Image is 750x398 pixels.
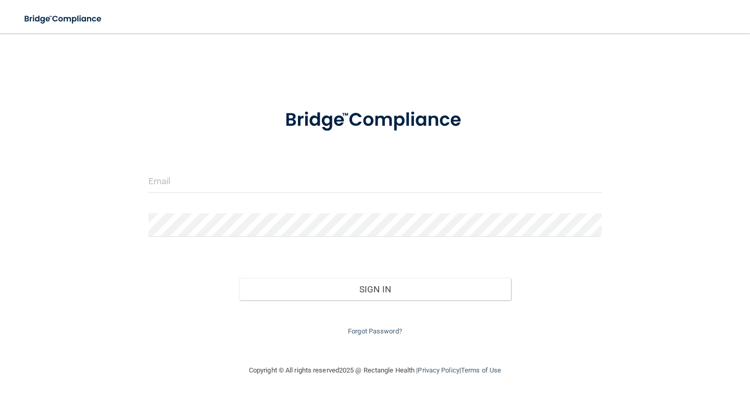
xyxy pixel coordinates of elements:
[185,354,565,387] div: Copyright © All rights reserved 2025 @ Rectangle Health | |
[461,366,501,374] a: Terms of Use
[266,96,484,145] img: bridge_compliance_login_screen.278c3ca4.svg
[348,327,402,335] a: Forgot Password?
[148,170,602,193] input: Email
[418,366,459,374] a: Privacy Policy
[239,278,511,301] button: Sign In
[16,8,111,30] img: bridge_compliance_login_screen.278c3ca4.svg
